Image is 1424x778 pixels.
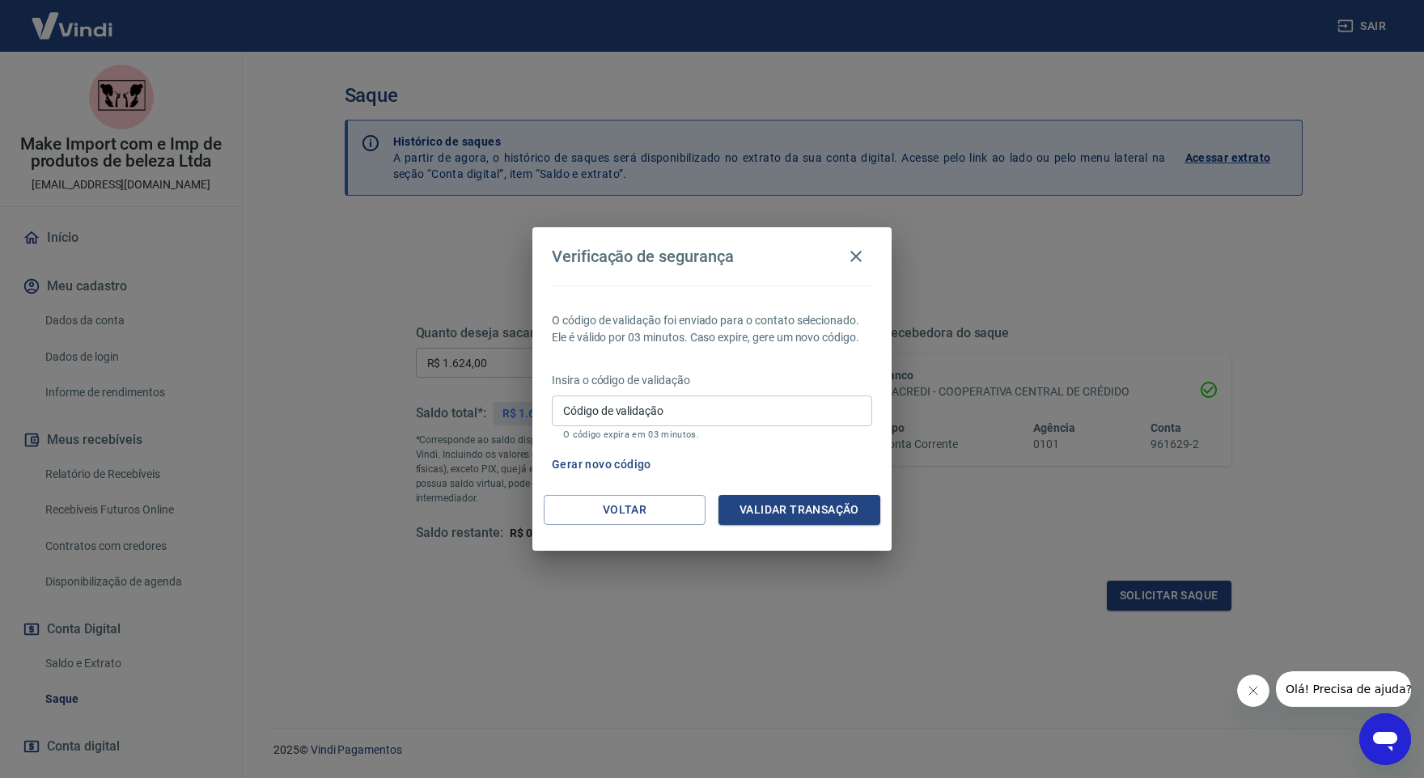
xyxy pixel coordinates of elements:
p: O código expira em 03 minutos. [563,429,861,440]
button: Voltar [544,495,706,525]
iframe: Fechar mensagem [1237,674,1269,707]
p: Insira o código de validação [552,372,872,389]
iframe: Mensagem da empresa [1276,671,1411,707]
h4: Verificação de segurança [552,247,734,266]
button: Validar transação [718,495,880,525]
iframe: Botão para abrir a janela de mensagens [1359,713,1411,765]
button: Gerar novo código [545,450,658,480]
span: Olá! Precisa de ajuda? [10,11,136,24]
p: O código de validação foi enviado para o contato selecionado. Ele é válido por 03 minutos. Caso e... [552,312,872,346]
